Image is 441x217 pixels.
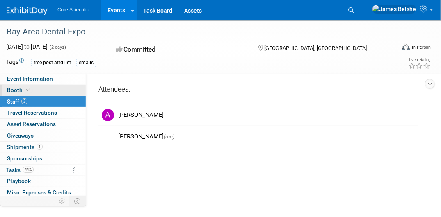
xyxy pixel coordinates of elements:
[98,85,418,95] div: Attendees:
[4,25,389,39] div: Bay Area Dental Expo
[0,73,86,84] a: Event Information
[55,196,69,206] td: Personalize Event Tab Strip
[6,58,24,67] td: Tags
[411,44,431,50] div: In-Person
[7,87,32,93] span: Booth
[7,98,27,105] span: Staff
[118,111,415,119] div: [PERSON_NAME]
[49,45,66,50] span: (2 days)
[164,133,174,140] span: (me)
[37,144,43,150] span: 1
[7,178,31,184] span: Playbook
[372,5,416,14] img: James Belshe
[57,7,89,13] span: Core Scientific
[6,167,34,173] span: Tasks
[23,43,31,50] span: to
[0,130,86,141] a: Giveaways
[69,196,86,206] td: Toggle Event Tabs
[7,75,53,82] span: Event Information
[365,43,431,55] div: Event Format
[0,119,86,130] a: Asset Reservations
[7,109,57,116] span: Travel Reservations
[7,144,43,150] span: Shipments
[31,59,73,67] div: free post attd list
[102,109,114,121] img: A.jpg
[114,43,245,57] div: Committed
[7,132,34,139] span: Giveaways
[0,153,86,164] a: Sponsorships
[265,45,367,51] span: [GEOGRAPHIC_DATA], [GEOGRAPHIC_DATA]
[21,98,27,104] span: 2
[408,58,430,62] div: Event Rating
[0,165,86,176] a: Tasks44%
[23,167,34,173] span: 44%
[0,96,86,107] a: Staff2
[26,88,30,92] i: Booth reservation complete
[0,85,86,96] a: Booth
[0,107,86,118] a: Travel Reservations
[118,133,415,140] div: [PERSON_NAME]
[76,59,96,67] div: emails
[402,44,410,50] img: Format-Inperson.png
[7,121,56,127] span: Asset Reservations
[0,187,86,198] a: Misc. Expenses & Credits
[0,176,86,187] a: Playbook
[0,142,86,153] a: Shipments1
[6,43,48,50] span: [DATE] [DATE]
[7,155,42,162] span: Sponsorships
[7,189,71,196] span: Misc. Expenses & Credits
[7,7,48,15] img: ExhibitDay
